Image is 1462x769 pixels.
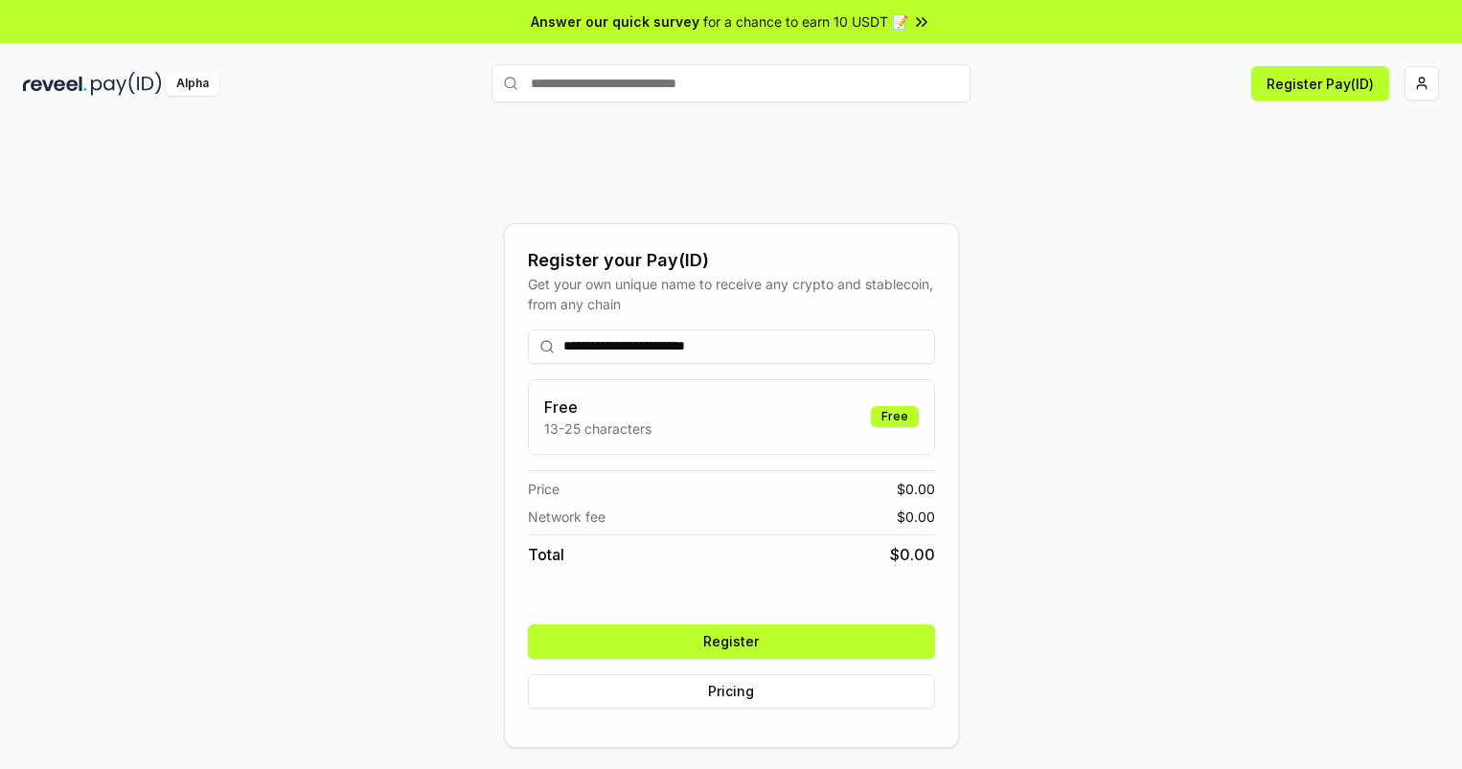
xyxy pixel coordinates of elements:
[890,543,935,566] span: $ 0.00
[166,72,219,96] div: Alpha
[23,72,87,96] img: reveel_dark
[871,406,919,427] div: Free
[528,247,935,274] div: Register your Pay(ID)
[544,396,651,418] h3: Free
[528,274,935,314] div: Get your own unique name to receive any crypto and stablecoin, from any chain
[528,479,560,499] span: Price
[528,624,935,659] button: Register
[531,11,699,32] span: Answer our quick survey
[544,418,651,439] p: 13-25 characters
[91,72,162,96] img: pay_id
[528,507,605,527] span: Network fee
[1251,66,1389,101] button: Register Pay(ID)
[897,479,935,499] span: $ 0.00
[897,507,935,527] span: $ 0.00
[528,674,935,709] button: Pricing
[703,11,908,32] span: for a chance to earn 10 USDT 📝
[528,543,564,566] span: Total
